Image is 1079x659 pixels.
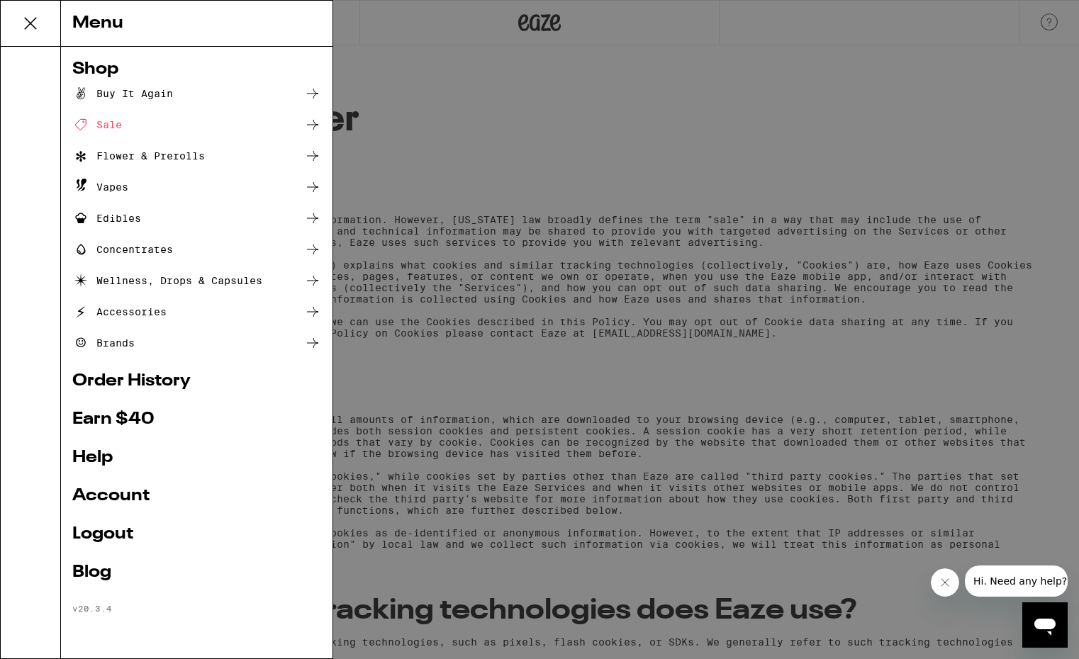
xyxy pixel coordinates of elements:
a: Edibles [72,210,321,227]
a: Logout [72,526,321,543]
a: Vapes [72,179,321,196]
div: Accessories [72,303,167,320]
a: Concentrates [72,241,321,258]
iframe: Close message [931,568,959,597]
div: Concentrates [72,241,173,258]
a: Flower & Prerolls [72,147,321,164]
iframe: Message from company [965,565,1068,597]
div: Wellness, Drops & Capsules [72,272,262,289]
div: Vapes [72,179,128,196]
a: Brands [72,334,321,351]
span: v 20.3.4 [72,604,112,613]
a: Blog [72,564,321,581]
a: Order History [72,373,321,390]
a: Account [72,488,321,505]
div: Flower & Prerolls [72,147,205,164]
a: Buy It Again [72,85,321,102]
a: Help [72,449,321,466]
a: Shop [72,61,321,78]
div: Sale [72,116,122,133]
div: Buy It Again [72,85,173,102]
div: Edibles [72,210,141,227]
a: Wellness, Drops & Capsules [72,272,321,289]
div: Menu [61,1,332,47]
div: Brands [72,334,135,351]
iframe: Button to launch messaging window [1022,602,1068,648]
a: Accessories [72,303,321,320]
a: Sale [72,116,321,133]
a: Earn $ 40 [72,411,321,428]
